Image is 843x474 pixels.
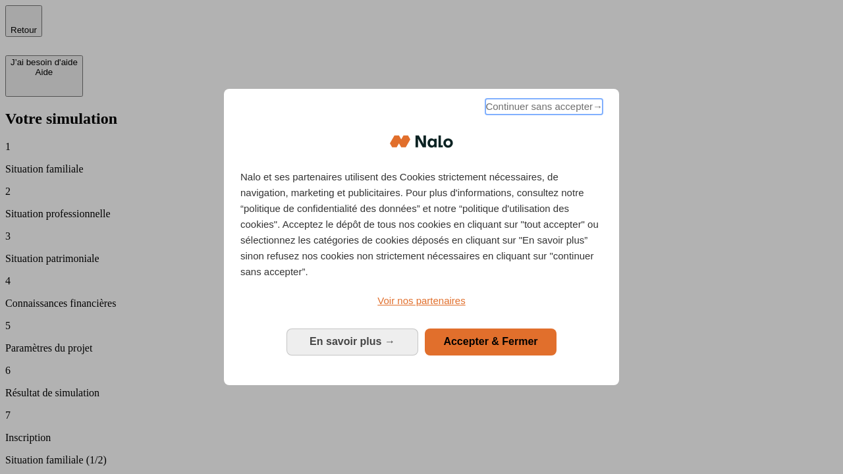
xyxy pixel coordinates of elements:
button: En savoir plus: Configurer vos consentements [286,329,418,355]
span: Continuer sans accepter→ [485,99,603,115]
a: Voir nos partenaires [240,293,603,309]
span: En savoir plus → [310,336,395,347]
div: Bienvenue chez Nalo Gestion du consentement [224,89,619,384]
img: Logo [390,122,453,161]
span: Voir nos partenaires [377,295,465,306]
button: Accepter & Fermer: Accepter notre traitement des données et fermer [425,329,557,355]
p: Nalo et ses partenaires utilisent des Cookies strictement nécessaires, de navigation, marketing e... [240,169,603,280]
span: Accepter & Fermer [443,336,537,347]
